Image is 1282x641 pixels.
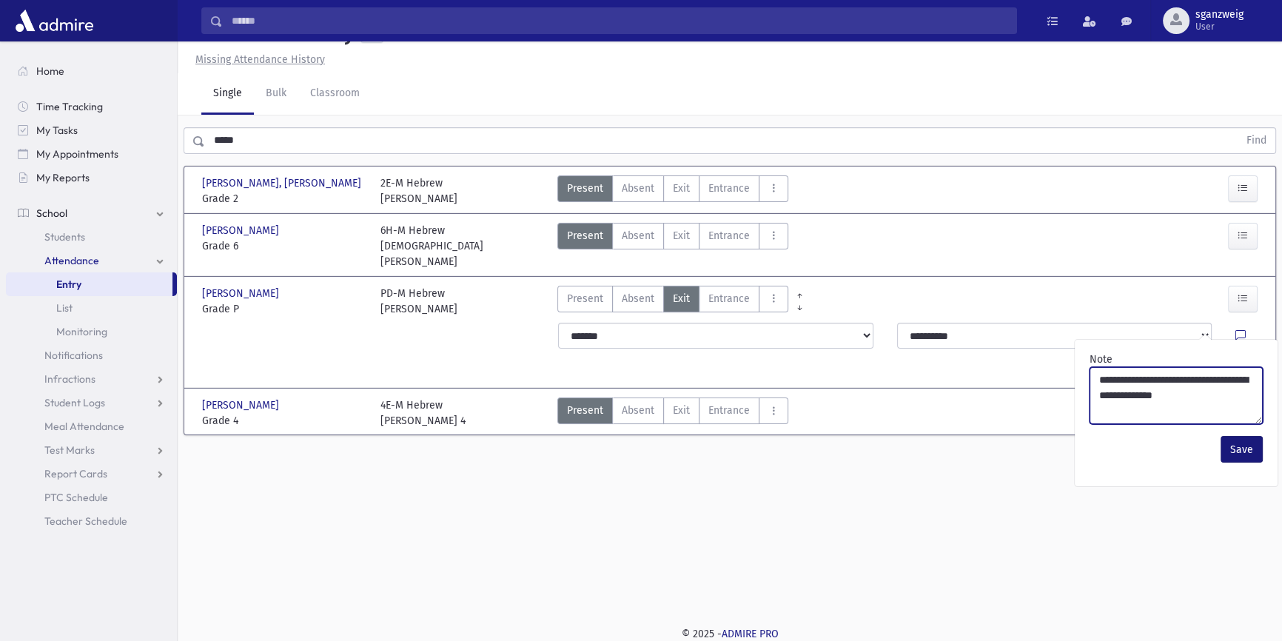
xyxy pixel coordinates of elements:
[557,223,788,269] div: AttTypes
[6,320,177,343] a: Monitoring
[36,100,103,113] span: Time Tracking
[567,291,603,306] span: Present
[56,278,81,291] span: Entry
[622,181,654,196] span: Absent
[6,95,177,118] a: Time Tracking
[708,228,750,244] span: Entrance
[6,486,177,509] a: PTC Schedule
[298,73,372,115] a: Classroom
[6,415,177,438] a: Meal Attendance
[254,73,298,115] a: Bulk
[567,403,603,418] span: Present
[202,223,282,238] span: [PERSON_NAME]
[557,397,788,429] div: AttTypes
[202,301,366,317] span: Grade P
[622,291,654,306] span: Absent
[6,166,177,189] a: My Reports
[380,286,457,317] div: PD-M Hebrew [PERSON_NAME]
[6,391,177,415] a: Student Logs
[6,462,177,486] a: Report Cards
[44,396,105,409] span: Student Logs
[557,286,788,317] div: AttTypes
[6,201,177,225] a: School
[557,175,788,207] div: AttTypes
[36,64,64,78] span: Home
[44,372,95,386] span: Infractions
[201,73,254,115] a: Single
[6,142,177,166] a: My Appointments
[44,443,95,457] span: Test Marks
[44,420,124,433] span: Meal Attendance
[6,118,177,142] a: My Tasks
[6,272,172,296] a: Entry
[1238,128,1275,153] button: Find
[1090,352,1112,367] label: Note
[622,228,654,244] span: Absent
[673,291,690,306] span: Exit
[567,181,603,196] span: Present
[36,171,90,184] span: My Reports
[567,228,603,244] span: Present
[202,286,282,301] span: [PERSON_NAME]
[1221,436,1263,463] button: Save
[622,403,654,418] span: Absent
[673,181,690,196] span: Exit
[56,325,107,338] span: Monitoring
[44,467,107,480] span: Report Cards
[6,509,177,533] a: Teacher Schedule
[6,343,177,367] a: Notifications
[202,397,282,413] span: [PERSON_NAME]
[1195,21,1244,33] span: User
[44,254,99,267] span: Attendance
[12,6,97,36] img: AdmirePro
[673,228,690,244] span: Exit
[44,491,108,504] span: PTC Schedule
[708,181,750,196] span: Entrance
[6,367,177,391] a: Infractions
[44,514,127,528] span: Teacher Schedule
[36,124,78,137] span: My Tasks
[708,403,750,418] span: Entrance
[36,147,118,161] span: My Appointments
[6,249,177,272] a: Attendance
[6,296,177,320] a: List
[380,175,457,207] div: 2E-M Hebrew [PERSON_NAME]
[1195,9,1244,21] span: sganzweig
[56,301,73,315] span: List
[189,53,325,66] a: Missing Attendance History
[202,413,366,429] span: Grade 4
[673,403,690,418] span: Exit
[6,438,177,462] a: Test Marks
[708,291,750,306] span: Entrance
[202,175,364,191] span: [PERSON_NAME], [PERSON_NAME]
[202,238,366,254] span: Grade 6
[195,53,325,66] u: Missing Attendance History
[44,349,103,362] span: Notifications
[223,7,1016,34] input: Search
[380,397,466,429] div: 4E-M Hebrew [PERSON_NAME] 4
[6,225,177,249] a: Students
[6,59,177,83] a: Home
[202,191,366,207] span: Grade 2
[44,230,85,244] span: Students
[380,223,544,269] div: 6H-M Hebrew [DEMOGRAPHIC_DATA][PERSON_NAME]
[36,207,67,220] span: School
